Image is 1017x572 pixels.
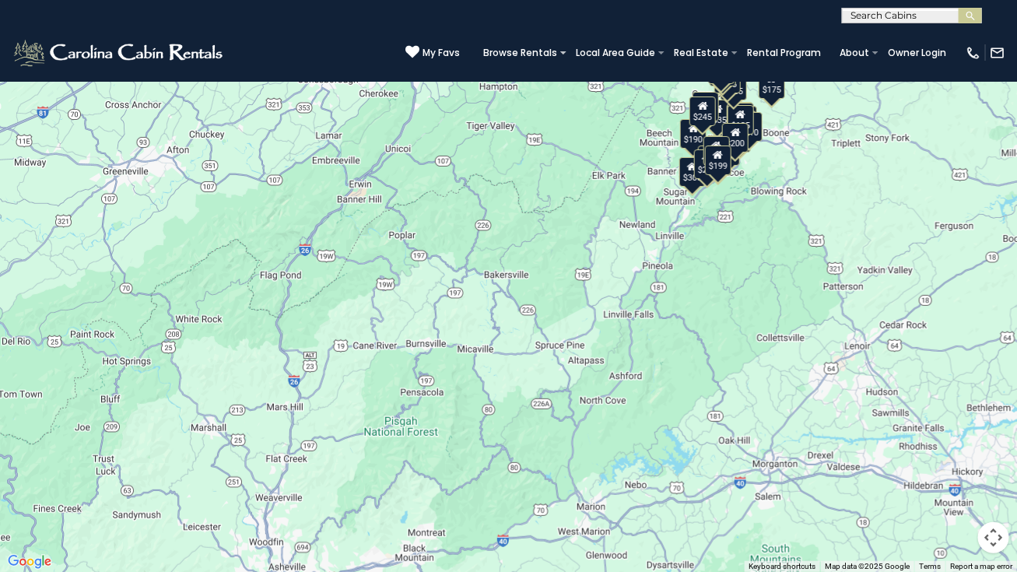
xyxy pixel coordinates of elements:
[475,42,565,64] a: Browse Rentals
[966,45,981,61] img: phone-regular-white.png
[405,45,460,61] a: My Favs
[832,42,877,64] a: About
[12,37,227,68] img: White-1-2.png
[880,42,954,64] a: Owner Login
[423,46,460,60] span: My Favs
[666,42,736,64] a: Real Estate
[568,42,663,64] a: Local Area Guide
[990,45,1005,61] img: mail-regular-white.png
[739,42,829,64] a: Rental Program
